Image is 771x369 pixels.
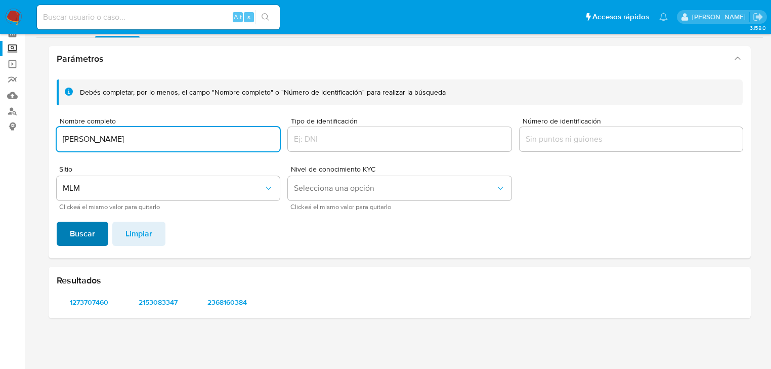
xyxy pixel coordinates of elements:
a: Salir [753,12,763,22]
span: 3.158.0 [750,24,766,32]
span: Alt [234,12,242,22]
input: Buscar usuario o caso... [37,11,280,24]
p: erika.juarez@mercadolibre.com.mx [692,12,749,22]
span: s [247,12,250,22]
button: search-icon [255,10,276,24]
a: Notificaciones [659,13,668,21]
span: Accesos rápidos [592,12,649,22]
